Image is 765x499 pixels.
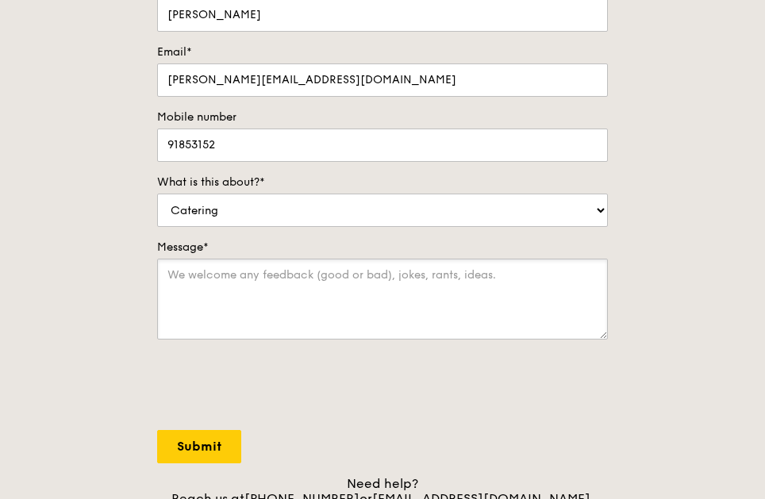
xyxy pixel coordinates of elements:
[157,44,608,60] label: Email*
[157,355,398,417] iframe: reCAPTCHA
[157,175,608,190] label: What is this about?*
[157,240,608,255] label: Message*
[157,430,241,463] input: Submit
[157,109,608,125] label: Mobile number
